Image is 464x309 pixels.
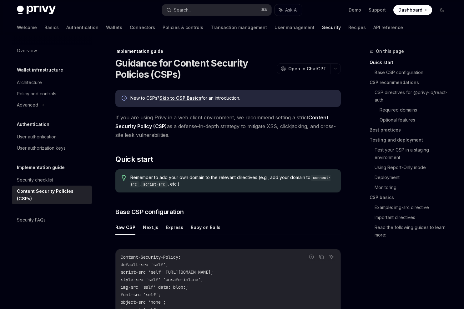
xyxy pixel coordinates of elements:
[285,7,298,13] span: Ask AI
[12,142,92,154] a: User authorization keys
[398,7,422,13] span: Dashboard
[349,7,361,13] a: Demo
[277,63,330,74] button: Open in ChatGPT
[115,207,184,216] span: Base CSP configuration
[121,269,213,275] span: script-src 'self' [URL][DOMAIN_NAME];
[143,220,158,235] button: Next.js
[130,20,155,35] a: Connectors
[348,20,366,35] a: Recipes
[121,284,188,290] span: img-src 'self' data: blob:;
[12,45,92,56] a: Overview
[322,20,341,35] a: Security
[12,88,92,99] a: Policy and controls
[437,5,447,15] button: Toggle dark mode
[17,133,57,141] div: User authentication
[17,121,49,128] h5: Authentication
[12,174,92,186] a: Security checklist
[380,115,452,125] a: Optional features
[121,299,166,305] span: object-src 'none';
[275,20,315,35] a: User management
[370,192,452,202] a: CSP basics
[66,20,98,35] a: Authentication
[115,113,341,139] span: If you are using Privy in a web client environment, we recommend setting a strict as a defense-in...
[121,292,161,297] span: font-src 'self';
[106,20,122,35] a: Wallets
[130,175,330,187] code: connect-src
[44,20,59,35] a: Basics
[370,57,452,67] a: Quick start
[375,182,452,192] a: Monitoring
[12,186,92,204] a: Content Security Policies (CSPs)
[159,95,201,101] a: Skip to CSP Basics
[327,253,335,261] button: Ask AI
[376,47,404,55] span: On this page
[17,90,56,97] div: Policy and controls
[191,220,220,235] button: Ruby on Rails
[375,87,452,105] a: CSP directives for @privy-io/react-auth
[375,145,452,162] a: Test your CSP in a staging environment
[130,95,335,102] div: New to CSPs? for an introduction.
[370,77,452,87] a: CSP recommendations
[166,220,183,235] button: Express
[370,125,452,135] a: Best practices
[17,20,37,35] a: Welcome
[380,105,452,115] a: Required domains
[17,66,63,74] h5: Wallet infrastructure
[12,131,92,142] a: User authentication
[122,96,128,102] svg: Info
[162,4,271,16] button: Search...⌘K
[375,222,452,240] a: Read the following guides to learn more:
[17,6,56,14] img: dark logo
[369,7,386,13] a: Support
[130,174,335,187] span: Remember to add your own domain to the relevant directives (e.g., add your domain to , , etc.)
[17,79,42,86] div: Architecture
[288,66,326,72] span: Open in ChatGPT
[121,277,203,282] span: style-src 'self' 'unsafe-inline';
[375,172,452,182] a: Deployment
[375,212,452,222] a: Important directives
[17,164,65,171] h5: Implementation guide
[163,20,203,35] a: Policies & controls
[375,67,452,77] a: Base CSP configuration
[370,135,452,145] a: Testing and deployment
[375,202,452,212] a: Example: img-src directive
[121,262,168,267] span: default-src 'self';
[17,176,53,184] div: Security checklist
[115,220,135,235] button: Raw CSP
[122,175,126,181] svg: Tip
[17,101,38,109] div: Advanced
[141,181,168,187] code: script-src
[373,20,403,35] a: API reference
[115,48,341,54] div: Implementation guide
[115,57,274,80] h1: Guidance for Content Security Policies (CSPs)
[17,216,46,224] div: Security FAQs
[17,144,66,152] div: User authorization keys
[317,253,325,261] button: Copy the contents from the code block
[121,254,181,260] span: Content-Security-Policy:
[275,4,302,16] button: Ask AI
[375,162,452,172] a: Using Report-Only mode
[115,154,153,164] span: Quick start
[12,214,92,226] a: Security FAQs
[211,20,267,35] a: Transaction management
[174,6,191,14] div: Search...
[17,47,37,54] div: Overview
[261,7,268,12] span: ⌘ K
[17,187,88,202] div: Content Security Policies (CSPs)
[12,77,92,88] a: Architecture
[393,5,432,15] a: Dashboard
[307,253,315,261] button: Report incorrect code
